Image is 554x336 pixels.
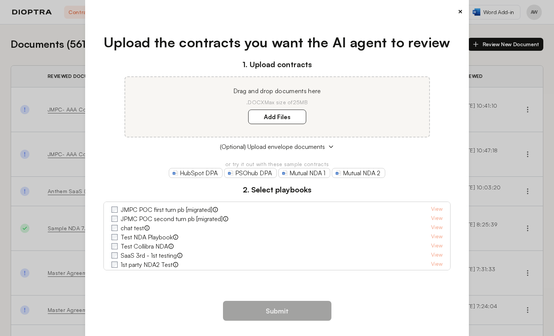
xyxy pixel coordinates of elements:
a: View [431,223,443,233]
span: (Optional) Upload envelope documents [220,142,325,151]
a: HubSpot DPA [169,168,223,178]
a: View [431,233,443,242]
button: Submit [223,301,331,321]
h1: Upload the contracts you want the AI agent to review [103,32,451,53]
label: JMPC POC first turn pb [migrated] [121,205,212,214]
label: Add Files [248,110,306,124]
button: (Optional) Upload envelope documents [103,142,451,151]
a: PSOhub DPA [224,168,277,178]
a: View [431,242,443,251]
p: or try it out with these sample contracts [103,160,451,168]
label: 1st party NDA Test [121,269,169,278]
label: Test Collibra NDA [121,242,168,251]
p: Drag and drop documents here [134,86,420,95]
a: View [431,269,443,278]
label: JPMC POC second turn pb [migrated] [121,214,223,223]
a: View [431,214,443,223]
h3: 2. Select playbooks [103,184,451,195]
p: .DOCX Max size of 25MB [134,99,420,106]
label: 1st party NDA2 Test [121,260,173,269]
label: Test NDA Playbook [121,233,173,242]
label: SaaS 3rd - 1st testing [121,251,177,260]
a: Mutual NDA 1 [278,168,330,178]
a: Mutual NDA 2 [332,168,385,178]
label: chat test [121,223,144,233]
h3: 1. Upload contracts [103,59,451,70]
a: View [431,251,443,260]
a: View [431,205,443,214]
a: View [431,260,443,269]
button: × [458,6,463,17]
